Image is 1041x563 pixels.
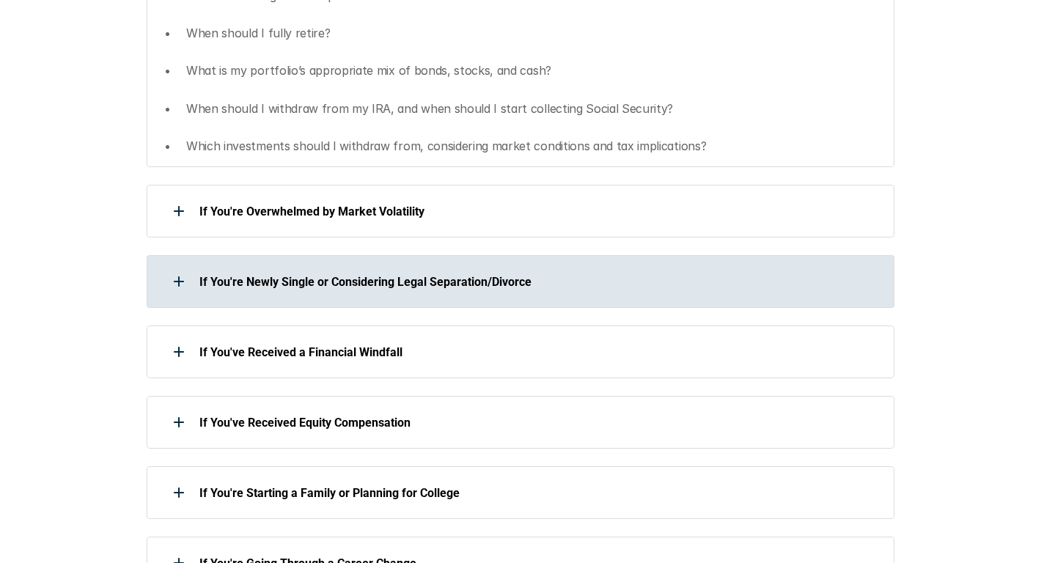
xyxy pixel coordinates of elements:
[186,100,876,137] p: When should I withdraw from my IRA, and when should I start collecting Social Security?
[199,345,875,359] p: If You've Received a Financial Windfall
[199,205,875,218] p: If You're Overwhelmed by Market Volatility
[199,416,875,430] p: If You've Received Equity Compensation
[186,62,876,99] p: What is my portfolio’s appropriate mix of bonds, stocks, and cash?
[186,24,876,62] p: When should I fully retire?
[199,275,875,289] p: If You're Newly Single or Considering Legal Separation/Divorce
[186,137,876,156] p: Which investments should I withdraw from, considering market conditions and tax implications?
[199,486,875,500] p: If You're Starting a Family or Planning for College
